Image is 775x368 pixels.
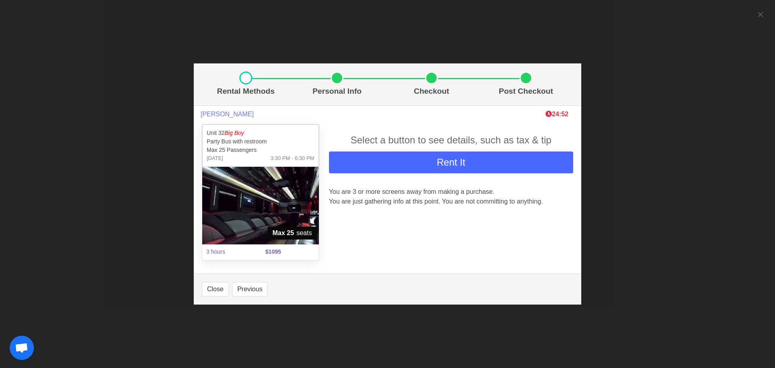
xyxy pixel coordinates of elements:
[205,86,287,97] p: Rental Methods
[329,151,573,173] button: Rent It
[201,110,254,118] span: [PERSON_NAME]
[329,187,573,197] p: You are 3 or more screens away from making a purchase.
[207,146,314,154] p: Max 25 Passengers
[224,130,244,136] em: Big Boy
[202,282,229,297] button: Close
[437,157,465,168] span: Rent It
[232,282,268,297] button: Previous
[329,197,573,206] p: You are just gathering info at this point. You are not committing to anything.
[545,111,568,118] span: The clock is ticking ⁠— this timer shows how long we'll hold this limo during checkout. If time r...
[268,227,317,240] span: seats
[10,336,34,360] a: Open chat
[545,111,568,118] b: 24:52
[207,129,314,137] p: Unit 32
[482,86,570,97] p: Post Checkout
[293,86,381,97] p: Personal Info
[207,154,223,162] span: [DATE]
[329,133,573,147] div: Select a button to see details, such as tax & tip
[387,86,475,97] p: Checkout
[270,154,314,162] span: 3:30 PM - 6:30 PM
[202,167,319,244] img: 32%2002.jpg
[207,137,314,146] p: Party Bus with restroom
[201,243,260,261] span: 3 hours
[272,228,294,238] strong: Max 25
